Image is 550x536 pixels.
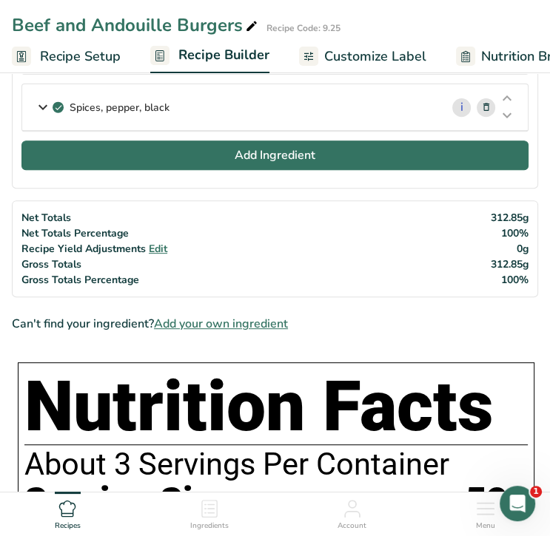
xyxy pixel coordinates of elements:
a: Ingredients [190,492,229,532]
div: Can't find your ingredient? [12,315,538,333]
span: Net Totals Percentage [21,226,129,240]
span: Account [338,520,366,532]
a: Account [338,492,366,532]
span: 312.85g [491,257,529,271]
span: 312.85g [491,211,529,225]
a: i [452,98,471,117]
span: 100% [501,273,529,287]
button: Add Ingredient [21,140,529,170]
span: 100% [501,226,529,240]
span: Gross Totals [21,257,81,271]
span: Ingredients [190,520,229,532]
span: Recipe Setup [40,47,121,67]
span: Edit [149,242,167,256]
span: Recipe Builder [178,45,269,65]
p: Spices, pepper, black [70,100,170,115]
h1: Nutrition Facts [24,369,528,445]
a: Recipe Setup [12,40,121,73]
a: Recipe Builder [150,38,269,74]
div: Recipe Code: 9.25 [266,21,341,35]
span: 1 [530,486,542,498]
iframe: Intercom live chat [500,486,535,521]
span: Serving Size [24,481,231,522]
span: 0g [517,242,529,256]
div: About 3 Servings Per Container [24,448,528,481]
span: Menu [476,520,495,532]
div: Beef and Andouille Burgers [12,12,261,38]
span: Net Totals [21,211,71,225]
span: Recipe Yield Adjustments [21,242,146,256]
span: Customize Label [324,47,426,67]
a: Customize Label [299,40,426,73]
span: 52g [466,481,528,522]
div: Spices, pepper, black i [22,84,528,131]
span: Add your own ingredient [154,315,288,333]
span: Add Ingredient [235,146,315,164]
span: Gross Totals Percentage [21,273,139,287]
a: Recipes [55,492,81,532]
span: Recipes [55,520,81,532]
